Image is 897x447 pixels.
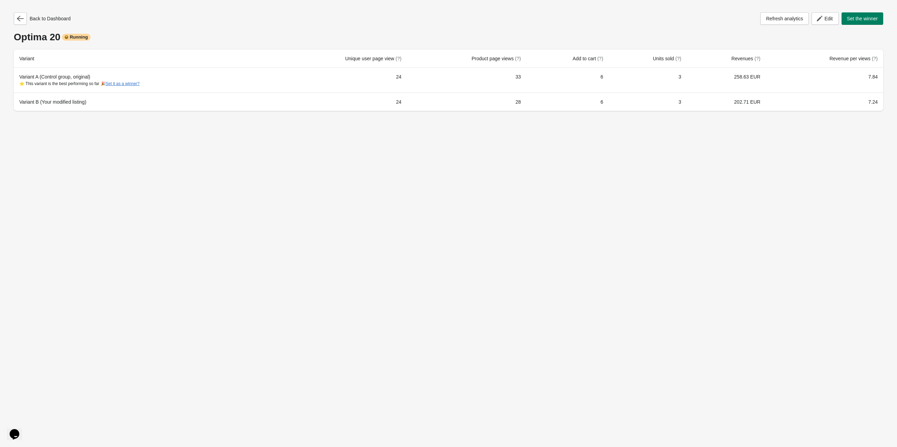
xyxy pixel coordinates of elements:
span: Refresh analytics [766,16,803,21]
td: 258.63 EUR [687,68,766,93]
button: Set it as a winner? [106,81,140,86]
td: 24 [274,68,407,93]
td: 24 [274,93,407,111]
div: Running [62,34,91,41]
th: Variant [14,50,274,68]
span: Edit [824,16,833,21]
span: Units sold [653,56,681,61]
div: Variant A (Control group, original) [19,73,268,87]
div: Variant B (Your modified listing) [19,98,268,105]
td: 3 [609,68,687,93]
button: Set the winner [842,12,884,25]
span: Unique user page view [345,56,401,61]
td: 6 [526,93,609,111]
td: 28 [407,93,526,111]
span: (?) [395,56,401,61]
div: Back to Dashboard [14,12,71,25]
iframe: chat widget [7,419,29,440]
span: Add to cart [573,56,603,61]
td: 7.24 [766,93,883,111]
button: Edit [812,12,838,25]
span: (?) [754,56,760,61]
td: 202.71 EUR [687,93,766,111]
span: (?) [597,56,603,61]
span: Revenues [731,56,760,61]
span: (?) [872,56,878,61]
td: 3 [609,93,687,111]
td: 33 [407,68,526,93]
div: Optima 20 [14,32,883,43]
button: Refresh analytics [760,12,809,25]
span: (?) [515,56,521,61]
span: Revenue per views [829,56,878,61]
td: 6 [526,68,609,93]
span: Product page views [472,56,521,61]
span: Set the winner [847,16,878,21]
div: ⭐ This variant is the best performing so far 🎉 [19,80,268,87]
span: (?) [676,56,681,61]
td: 7.84 [766,68,883,93]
